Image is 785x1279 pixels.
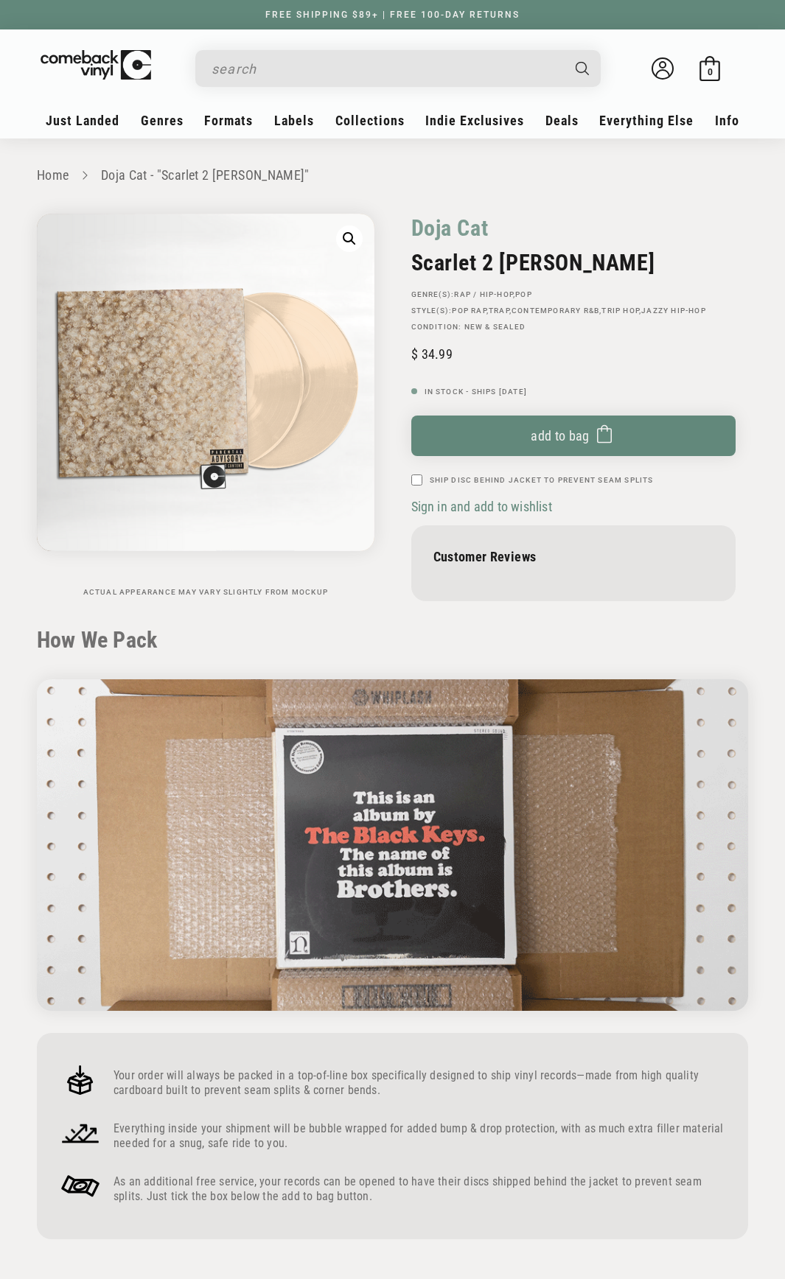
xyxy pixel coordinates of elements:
[37,588,374,597] p: Actual appearance may vary slightly from mockup
[101,167,310,183] a: Doja Cat - "Scarlet 2 [PERSON_NAME]"
[411,346,418,362] span: $
[335,113,405,128] span: Collections
[46,113,119,128] span: Just Landed
[708,66,713,77] span: 0
[411,290,736,299] p: GENRE(S): ,
[411,499,552,514] span: Sign in and add to wishlist
[37,627,748,653] h2: How We Pack
[141,113,184,128] span: Genres
[454,290,513,298] a: Rap / Hip-Hop
[425,113,524,128] span: Indie Exclusives
[37,679,748,1011] img: HowWePack-Updated.gif
[599,113,694,128] span: Everything Else
[433,549,714,564] p: Customer Reviews
[641,306,706,315] a: Jazzy Hip-Hop
[411,323,736,332] p: Condition: New & Sealed
[531,428,590,444] span: Add to bag
[562,50,602,87] button: Search
[715,113,739,128] span: Info
[512,306,599,315] a: Contemporary R&B
[411,306,736,315] p: STYLE(S): , , , ,
[411,498,557,515] button: Sign in and add to wishlist
[114,1174,726,1204] p: As an additional free service, your records can be opened to have their discs shipped behind the ...
[545,113,579,128] span: Deals
[489,306,509,315] a: Trap
[204,113,253,128] span: Formats
[452,306,486,315] a: Pop Rap
[601,306,639,315] a: Trip Hop
[411,388,736,396] p: In Stock - Ships [DATE]
[515,290,532,298] a: Pop
[212,54,561,84] input: search
[59,1059,102,1101] img: Frame_4.png
[430,474,654,486] label: Ship Disc Behind Jacket To Prevent Seam Splits
[411,250,736,276] h2: Scarlet 2 [PERSON_NAME]
[274,113,314,128] span: Labels
[37,214,374,597] media-gallery: Gallery Viewer
[59,1112,102,1154] img: Frame_4_1.png
[37,167,69,183] a: Home
[114,1068,726,1098] p: Your order will always be packed in a top-of-line box specifically designed to ship vinyl records...
[195,50,601,87] div: Search
[114,1121,726,1151] p: Everything inside your shipment will be bubble wrapped for added bump & drop protection, with as ...
[59,1165,102,1208] img: Frame_4_2.png
[37,165,748,186] nav: breadcrumbs
[411,214,489,242] a: Doja Cat
[411,346,453,362] span: 34.99
[251,10,534,20] a: FREE SHIPPING $89+ | FREE 100-DAY RETURNS
[411,416,736,456] button: Add to bag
